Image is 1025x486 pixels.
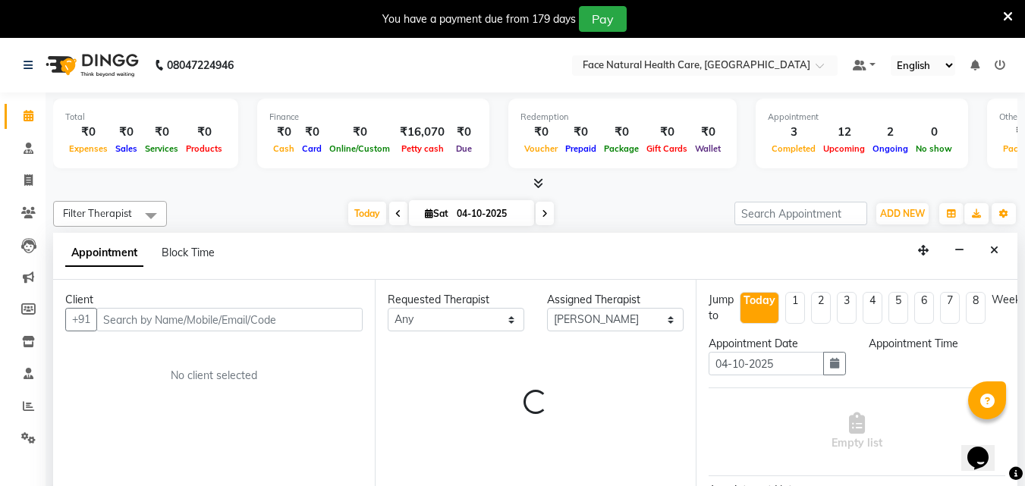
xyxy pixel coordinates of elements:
div: ₹0 [141,124,182,141]
li: 3 [837,292,857,324]
input: Search by Name/Mobile/Email/Code [96,308,363,331]
li: 4 [863,292,882,324]
span: Completed [768,143,819,154]
span: Services [141,143,182,154]
button: ADD NEW [876,203,929,224]
div: You have a payment due from 179 days [382,11,576,27]
span: Due [452,143,476,154]
div: ₹0 [600,124,643,141]
div: No client selected [102,368,326,384]
span: Petty cash [398,143,448,154]
span: Block Time [162,246,215,259]
div: Jump to [709,292,734,324]
div: ₹0 [112,124,141,141]
input: Search Appointment [734,202,867,225]
div: Today [744,293,775,309]
div: Requested Therapist [388,292,524,308]
span: Today [348,202,386,225]
span: Appointment [65,240,143,267]
div: Appointment [768,111,956,124]
li: 1 [785,292,805,324]
span: Gift Cards [643,143,691,154]
div: ₹0 [451,124,477,141]
div: ₹0 [298,124,325,141]
span: Cash [269,143,298,154]
div: ₹0 [65,124,112,141]
li: 2 [811,292,831,324]
div: Total [65,111,226,124]
span: Sales [112,143,141,154]
div: Appointment Date [709,336,845,352]
span: Online/Custom [325,143,394,154]
span: Ongoing [869,143,912,154]
div: ₹0 [325,124,394,141]
div: Appointment Time [869,336,1005,352]
div: ₹0 [561,124,600,141]
span: No show [912,143,956,154]
span: Expenses [65,143,112,154]
li: 5 [888,292,908,324]
span: Card [298,143,325,154]
div: 12 [819,124,869,141]
span: Package [600,143,643,154]
div: ₹0 [269,124,298,141]
div: 3 [768,124,819,141]
span: Upcoming [819,143,869,154]
div: ₹0 [182,124,226,141]
b: 08047224946 [167,44,234,86]
span: Products [182,143,226,154]
button: Close [983,239,1005,262]
div: Client [65,292,363,308]
li: 8 [966,292,986,324]
span: Empty list [832,412,882,451]
span: Wallet [691,143,725,154]
span: Sat [421,208,452,219]
div: ₹0 [520,124,561,141]
button: Pay [579,6,627,32]
input: 2025-10-04 [452,202,528,225]
div: Finance [269,111,477,124]
div: ₹0 [643,124,691,141]
img: logo [39,44,143,86]
span: ADD NEW [880,208,925,219]
div: 0 [912,124,956,141]
span: Filter Therapist [63,207,132,219]
button: +91 [65,308,97,331]
li: 6 [914,292,934,324]
iframe: chat widget [961,425,1010,471]
div: ₹0 [691,124,725,141]
div: Redemption [520,111,725,124]
div: 2 [869,124,912,141]
span: Voucher [520,143,561,154]
li: 7 [940,292,960,324]
div: ₹16,070 [394,124,451,141]
span: Prepaid [561,143,600,154]
input: yyyy-mm-dd [709,352,823,375]
div: Assigned Therapist [547,292,684,308]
